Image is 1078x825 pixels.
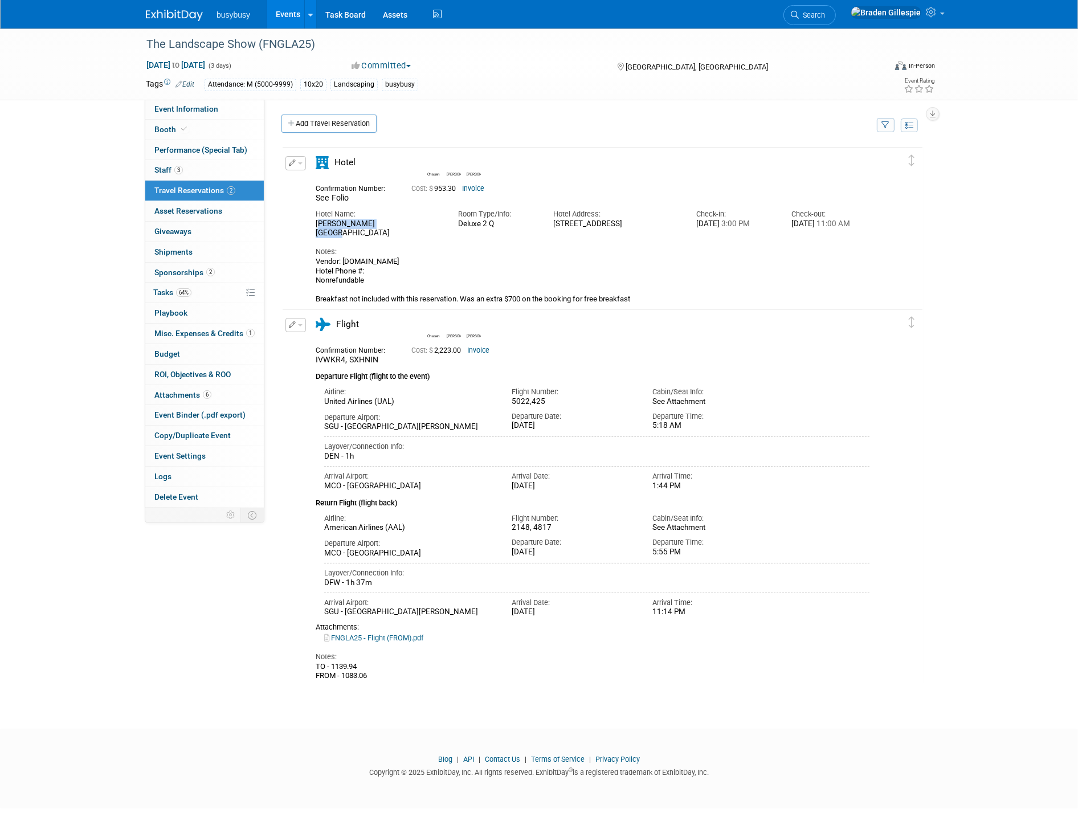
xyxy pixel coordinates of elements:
[447,332,461,338] div: Hobbs Nyberg
[217,10,250,19] span: busybusy
[145,467,264,487] a: Logs
[444,154,464,177] div: Hobbs Nyberg
[652,397,776,406] div: See Attachment
[696,219,774,229] div: [DATE]
[324,397,495,407] div: United Airlines (UAL)
[652,481,776,491] div: 1:44 PM
[467,170,481,177] div: Ryan Gertz
[411,185,460,193] span: 953.30
[324,634,423,642] a: FNGLA25 - Flight (FROM).pdf
[316,355,378,364] span: IVWKR4, SXHNIN
[652,513,776,524] div: Cabin/Seat Info:
[652,387,776,397] div: Cabin/Seat Info:
[462,185,484,193] a: Invoice
[882,122,890,129] i: Filter by Traveler
[512,537,635,548] div: Departure Date:
[154,145,247,154] span: Performance (Special Tab)
[324,598,495,608] div: Arrival Airport:
[316,662,869,681] div: TO - 1139.94 FROM - 1083.06
[467,332,481,338] div: Ryan Gertz
[411,346,434,354] span: Cost: $
[207,62,231,70] span: (3 days)
[909,317,914,328] i: Click and drag to move item
[175,80,194,88] a: Edit
[904,78,934,84] div: Event Rating
[316,623,869,632] div: Attachments:
[154,125,189,134] span: Booth
[316,181,394,193] div: Confirmation Number:
[783,5,836,25] a: Search
[206,268,215,276] span: 2
[324,607,495,617] div: SGU - [GEOGRAPHIC_DATA][PERSON_NAME]
[720,219,750,228] span: 3:00 PM
[512,471,635,481] div: Arrival Date:
[586,755,594,763] span: |
[595,755,640,763] a: Privacy Policy
[246,329,255,337] span: 1
[221,508,241,522] td: Personalize Event Tab Strip
[336,319,359,329] span: Flight
[145,385,264,405] a: Attachments6
[324,471,495,481] div: Arrival Airport:
[153,288,191,297] span: Tasks
[154,431,231,440] span: Copy/Duplicate Event
[145,365,264,385] a: ROI, Objectives & ROO
[176,288,191,297] span: 64%
[895,61,906,70] img: Format-Inperson.png
[316,343,394,355] div: Confirmation Number:
[316,247,869,257] div: Notes:
[427,154,443,170] img: Chasen Truman
[512,513,635,524] div: Flight Number:
[908,62,935,70] div: In-Person
[652,607,776,617] div: 11:14 PM
[154,308,187,317] span: Playbook
[227,186,235,195] span: 2
[791,209,869,219] div: Check-out:
[145,160,264,180] a: Staff3
[146,60,206,70] span: [DATE] [DATE]
[145,181,264,201] a: Travel Reservations2
[512,523,635,533] div: 2148, 4817
[427,170,441,177] div: Chasen Truman
[438,755,452,763] a: Blog
[324,452,869,461] div: DEN - 1h
[626,63,768,71] span: [GEOGRAPHIC_DATA], [GEOGRAPHIC_DATA]
[316,209,441,219] div: Hotel Name:
[458,209,536,219] div: Room Type/Info:
[145,242,264,262] a: Shipments
[512,387,635,397] div: Flight Number:
[569,767,573,773] sup: ®
[427,316,443,332] img: Chasen Truman
[815,219,850,228] span: 11:00 AM
[467,154,483,170] img: Ryan Gertz
[467,316,483,332] img: Ryan Gertz
[324,387,495,397] div: Airline:
[512,548,635,557] div: [DATE]
[316,219,441,239] div: [PERSON_NAME][GEOGRAPHIC_DATA]
[316,156,329,169] i: Hotel
[154,410,246,419] span: Event Binder (.pdf export)
[324,422,495,432] div: SGU - [GEOGRAPHIC_DATA][PERSON_NAME]
[324,538,495,549] div: Departure Airport:
[447,154,463,170] img: Hobbs Nyberg
[154,492,198,501] span: Delete Event
[154,329,255,338] span: Misc. Expenses & Credits
[145,344,264,364] a: Budget
[652,537,776,548] div: Departure Time:
[145,324,264,344] a: Misc. Expenses & Credits1
[424,316,444,338] div: Chasen Truman
[652,523,776,532] div: See Attachment
[553,219,679,229] div: [STREET_ADDRESS]
[463,755,474,763] a: API
[467,346,489,354] a: Invoice
[324,442,869,452] div: Layover/Connection Info:
[174,166,183,174] span: 3
[447,170,461,177] div: Hobbs Nyberg
[485,755,520,763] a: Contact Us
[324,523,495,533] div: American Airlines (AAL)
[154,370,231,379] span: ROI, Objectives & ROO
[316,318,330,331] i: Flight
[145,487,264,507] a: Delete Event
[316,491,869,509] div: Return Flight (flight back)
[154,268,215,277] span: Sponsorships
